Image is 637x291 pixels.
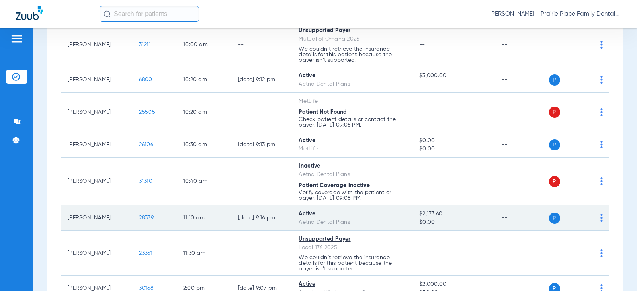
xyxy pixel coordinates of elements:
span: $2,173.60 [419,210,488,218]
td: -- [495,22,549,67]
td: 11:10 AM [177,205,232,231]
span: Patient Not Found [299,109,347,115]
span: -- [419,109,425,115]
td: 10:20 AM [177,93,232,132]
td: [DATE] 9:12 PM [232,67,293,93]
input: Search for patients [100,6,199,22]
span: P [549,139,560,150]
div: Active [299,72,406,80]
div: Mutual of Omaha 2025 [299,35,406,43]
img: group-dot-blue.svg [600,214,603,222]
p: Verify coverage with the patient or payer. [DATE] 09:08 PM. [299,190,406,201]
span: -- [419,80,488,88]
span: 31211 [139,42,151,47]
p: Check patient details or contact the payer. [DATE] 09:06 PM. [299,117,406,128]
td: [PERSON_NAME] [61,132,133,158]
span: P [549,213,560,224]
span: 31310 [139,178,152,184]
span: P [549,107,560,118]
td: -- [495,67,549,93]
span: Patient Coverage Inactive [299,183,370,188]
td: [PERSON_NAME] [61,205,133,231]
span: $2,000.00 [419,280,488,289]
td: -- [495,205,549,231]
img: group-dot-blue.svg [600,41,603,49]
td: 10:00 AM [177,22,232,67]
img: group-dot-blue.svg [600,249,603,257]
td: 10:20 AM [177,67,232,93]
div: Active [299,137,406,145]
img: hamburger-icon [10,34,23,43]
div: Active [299,210,406,218]
td: [PERSON_NAME] [61,67,133,93]
td: -- [232,22,293,67]
td: 10:30 AM [177,132,232,158]
span: 23361 [139,250,152,256]
td: [PERSON_NAME] [61,231,133,276]
span: $3,000.00 [419,72,488,80]
img: Search Icon [104,10,111,18]
td: [PERSON_NAME] [61,22,133,67]
td: -- [495,132,549,158]
span: 28379 [139,215,154,221]
span: 6800 [139,77,152,82]
span: P [549,176,560,187]
p: We couldn’t retrieve the insurance details for this patient because the payer isn’t supported. [299,255,406,271]
td: -- [495,231,549,276]
td: [PERSON_NAME] [61,158,133,205]
img: group-dot-blue.svg [600,177,603,185]
span: P [549,74,560,86]
span: 25505 [139,109,155,115]
img: Zuub Logo [16,6,43,20]
span: $0.00 [419,137,488,145]
span: $0.00 [419,218,488,227]
td: [DATE] 9:13 PM [232,132,293,158]
div: Inactive [299,162,406,170]
img: group-dot-blue.svg [600,76,603,84]
div: Aetna Dental Plans [299,218,406,227]
div: MetLife [299,97,406,105]
div: Local 176 2025 [299,244,406,252]
div: Aetna Dental Plans [299,80,406,88]
td: [DATE] 9:16 PM [232,205,293,231]
div: Aetna Dental Plans [299,170,406,179]
td: -- [495,158,549,205]
td: -- [495,93,549,132]
span: 30168 [139,285,154,291]
span: -- [419,178,425,184]
span: -- [419,250,425,256]
p: We couldn’t retrieve the insurance details for this patient because the payer isn’t supported. [299,46,406,63]
img: group-dot-blue.svg [600,108,603,116]
span: -- [419,42,425,47]
span: [PERSON_NAME] - Prairie Place Family Dental [490,10,621,18]
td: [PERSON_NAME] [61,93,133,132]
td: 11:30 AM [177,231,232,276]
img: group-dot-blue.svg [600,141,603,148]
div: Unsupported Payer [299,27,406,35]
td: -- [232,158,293,205]
div: Active [299,280,406,289]
td: -- [232,231,293,276]
span: 26106 [139,142,153,147]
td: -- [232,93,293,132]
div: Unsupported Payer [299,235,406,244]
div: MetLife [299,145,406,153]
span: $0.00 [419,145,488,153]
td: 10:40 AM [177,158,232,205]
